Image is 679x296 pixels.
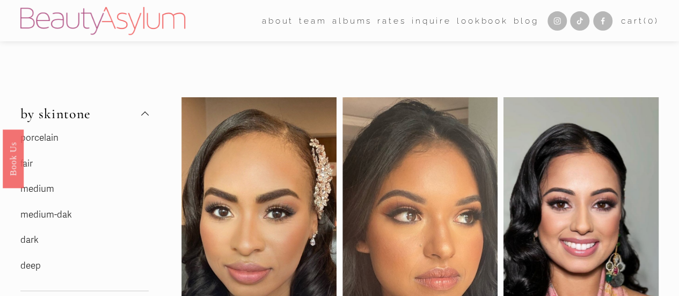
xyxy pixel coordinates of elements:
a: medium [20,183,54,194]
a: porcelain [20,132,59,143]
a: medium-dak [20,209,72,220]
a: dark [20,234,39,246]
span: team [299,13,326,28]
a: deep [20,260,41,271]
a: fair [20,158,33,169]
a: Blog [514,12,538,29]
a: 0 items in cart [621,13,659,28]
a: Inquire [412,12,451,29]
span: 0 [647,16,654,26]
a: Instagram [547,11,567,31]
span: by skintone [20,105,141,122]
a: Facebook [593,11,612,31]
span: about [262,13,294,28]
a: folder dropdown [262,12,294,29]
img: Beauty Asylum | Bridal Hair &amp; Makeup Charlotte &amp; Atlanta [20,7,185,35]
span: ( ) [643,16,659,26]
a: Book Us [3,129,24,187]
a: Lookbook [457,12,508,29]
div: by skintone [20,130,149,291]
button: by skintone [20,97,149,130]
a: albums [332,12,372,29]
a: Rates [377,12,406,29]
a: folder dropdown [299,12,326,29]
a: TikTok [570,11,589,31]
